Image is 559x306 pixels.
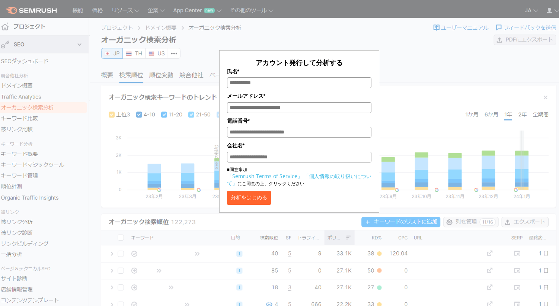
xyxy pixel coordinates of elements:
[227,92,371,100] label: メールアドレス*
[227,191,271,205] button: 分析をはじめる
[227,117,371,125] label: 電話番号*
[227,173,303,180] a: 「Semrush Terms of Service」
[227,173,371,187] a: 「個人情報の取り扱いについて」
[227,166,371,187] p: ■同意事項 にご同意の上、クリックください
[256,58,343,67] span: アカウント発行して分析する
